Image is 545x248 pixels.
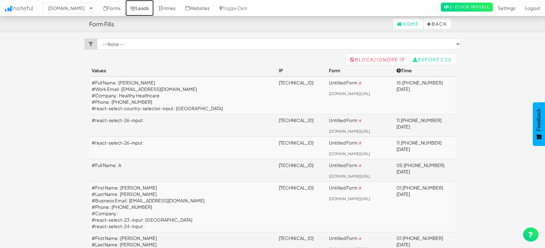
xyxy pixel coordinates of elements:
p: Untitled Form [329,162,391,169]
span: Feedback [536,109,542,131]
td: 11:[PHONE_NUMBER][DATE] [394,114,456,137]
code: # [358,81,363,86]
td: #First Name : [PERSON_NAME] #Last Name : [PERSON_NAME] #Business Email : [EMAIL_ADDRESS][DOMAIN_N... [89,182,276,232]
a: [TECHNICAL_ID] [279,140,313,146]
code: # [358,163,363,169]
img: icon.png [5,6,12,12]
td: #Full Name : A [89,159,276,182]
th: Time [394,65,456,76]
a: Home [393,19,423,29]
a: [DOMAIN_NAME][URL] [329,129,370,134]
a: [TECHNICAL_ID] [279,162,313,168]
td: #react-select-26-input : [89,114,276,137]
td: 11:[PHONE_NUMBER][DATE] [394,137,456,159]
td: 15:[PHONE_NUMBER][DATE] [394,76,456,114]
p: Untitled Form [329,139,391,147]
a: 2-Click Install [441,3,493,12]
a: [TECHNICAL_ID] [279,185,313,190]
p: Untitled Form [329,235,391,242]
code: # [358,236,363,242]
a: [TECHNICAL_ID] [279,80,313,85]
a: Block/Ignore IP [346,54,409,65]
a: Export CSV [409,54,456,65]
th: Form [326,65,394,76]
h4: Form Fills [89,21,114,27]
td: 01:[PHONE_NUMBER][DATE] [394,182,456,232]
a: [TECHNICAL_ID] [279,235,313,241]
p: Untitled Form [329,117,391,124]
code: # [358,118,363,124]
button: Back [424,19,451,29]
td: #react-select-26-input : [89,137,276,159]
code: # [358,186,363,191]
a: [DOMAIN_NAME][URL] [329,174,370,179]
a: [DOMAIN_NAME][URL] [329,151,370,156]
a: [TECHNICAL_ID] [279,117,313,123]
th: Values [89,65,276,76]
p: Untitled Form [329,184,391,192]
p: Untitled Form [329,79,391,87]
td: #Full Name : [PERSON_NAME] #Work Email : [EMAIL_ADDRESS][DOMAIN_NAME] #Company : Healthy Healthca... [89,76,276,114]
button: Feedback - Show survey [533,102,545,146]
a: [DOMAIN_NAME][URL] [329,91,370,96]
a: [DOMAIN_NAME][URL] [329,196,370,201]
code: # [358,141,363,146]
th: IP [276,65,327,76]
td: 05:[PHONE_NUMBER][DATE] [394,159,456,182]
